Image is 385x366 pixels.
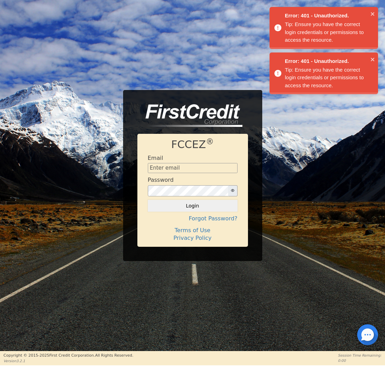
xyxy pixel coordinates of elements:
[3,358,133,364] p: Version 3.2.1
[370,10,375,18] button: close
[95,353,133,358] span: All Rights Reserved.
[148,138,238,151] h1: FCCEZ
[148,200,238,212] button: Login
[338,358,382,363] p: 0:00
[148,185,228,196] input: password
[148,155,163,161] h4: Email
[148,227,238,234] h4: Terms of Use
[148,163,238,173] input: Enter email
[206,137,214,146] sup: ®
[285,12,368,20] span: Error: 401 - Unauthorized.
[3,353,133,359] p: Copyright © 2015- 2025 First Credit Corporation.
[285,21,364,43] span: Tip: Ensure you have the correct login credentials or permissions to access the resource.
[148,177,174,183] h4: Password
[148,215,238,222] h4: Forgot Password?
[338,353,382,358] p: Session Time Remaining:
[285,57,368,65] span: Error: 401 - Unauthorized.
[285,67,364,88] span: Tip: Ensure you have the correct login credentials or permissions to access the resource.
[148,235,238,241] h4: Privacy Policy
[137,104,242,127] img: logo-CMu_cnol.png
[370,55,375,63] button: close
